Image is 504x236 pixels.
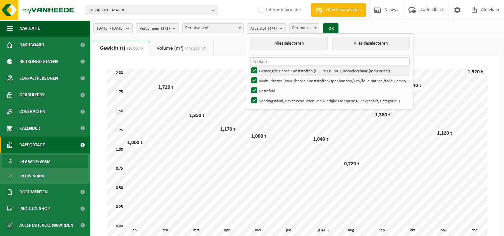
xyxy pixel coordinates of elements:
[19,20,40,37] span: Navigatie
[19,87,44,103] span: Gebruikers
[289,23,319,33] span: Per maand
[251,24,277,34] span: Afvalstof
[250,76,409,86] label: Multi Plastics (PMD/harde Kunststoffen/spanbanden/EPS/folie Naturel/folie Gemengd)
[466,69,485,75] div: 1,920 t
[247,23,286,33] button: Afvalstof(4/4)
[157,84,175,91] div: 1,720 t
[250,66,409,76] label: Gemengde Harde Kunststoffen (PE, PP En PVC), Recycleerbaar (industrieel)
[404,82,423,89] div: 1,740 t
[435,130,454,137] div: 1,120 t
[136,23,179,33] button: Vestigingen(1/1)
[19,137,45,153] span: Rapportage
[20,170,44,182] span: In lijstvorm
[182,23,244,33] span: Per afvalstof
[311,136,330,143] div: 1,040 t
[311,3,366,17] a: Offerte aanvragen
[93,41,150,56] a: Gewicht (t)
[257,5,301,15] label: Interne informatie
[20,155,50,168] span: In grafiekvorm
[250,133,268,140] div: 1,080 t
[332,37,410,50] button: Alles deselecteren
[19,70,58,87] span: Contactpersonen
[140,24,170,34] span: Vestigingen
[19,103,45,120] span: Contracten
[342,161,361,167] div: 0,720 t
[250,37,328,50] button: Alles selecteren
[250,57,409,66] input: Zoeken
[150,41,213,56] a: Volume (m³)
[183,24,243,33] span: Per afvalstof
[184,47,207,51] span: (448,200 m³)
[19,217,73,234] span: Acceptatievoorwaarden
[19,53,58,70] span: Bedrijfsgegevens
[19,200,50,217] span: Product Shop
[93,23,133,33] button: [DATE] - [DATE]
[250,96,409,106] label: Voedingsafval, Bevat Producten Van Dierlijke Oorsprong, Onverpakt, Categorie 3
[2,155,88,168] a: In grafiekvorm
[2,169,88,182] a: In lijstvorm
[323,23,338,34] button: OK
[89,5,209,15] span: 10-748201 - MARBLO
[188,112,206,119] div: 1,350 t
[125,47,143,51] span: (16,060 t)
[289,24,319,33] span: Per maand
[373,112,392,118] div: 1,360 t
[268,26,277,31] count: (4/4)
[19,120,40,137] span: Kalender
[85,5,218,15] button: 10-748201 - MARBLO
[97,24,124,34] span: [DATE] - [DATE]
[19,184,48,200] span: Documenten
[19,37,44,53] span: Dashboard
[126,139,144,146] div: 1,000 t
[219,126,237,133] div: 1,170 t
[250,86,409,96] label: Restafval
[161,26,170,31] count: (1/1)
[324,7,362,13] span: Offerte aanvragen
